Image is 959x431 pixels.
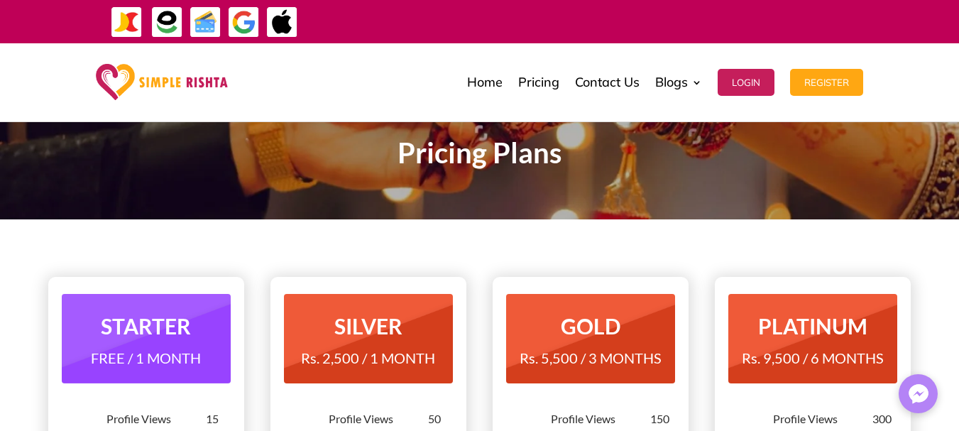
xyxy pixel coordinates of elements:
[467,47,503,118] a: Home
[655,47,702,118] a: Blogs
[561,313,620,339] strong: GOLD
[718,69,774,96] button: Login
[151,6,183,38] img: EasyPaisa-icon
[101,313,191,339] strong: STARTER
[91,349,201,366] span: FREE / 1 MONTH
[266,6,298,38] img: ApplePay-icon
[758,313,867,339] strong: PLATINUM
[520,349,662,366] span: Rs. 5,500 / 3 MONTHS
[301,349,435,366] span: Rs. 2,500 / 1 MONTH
[904,380,933,408] img: Messenger
[773,411,872,427] div: Profile Views
[111,6,143,38] img: JazzCash-icon
[190,6,221,38] img: Credit Cards
[228,6,260,38] img: GooglePay-icon
[790,69,863,96] button: Register
[790,47,863,118] a: Register
[551,411,650,427] div: Profile Views
[718,47,774,118] a: Login
[742,349,884,366] span: Rs. 9,500 / 6 MONTHS
[518,47,559,118] a: Pricing
[97,145,863,162] p: Pricing Plans
[329,411,428,427] div: Profile Views
[106,411,206,427] div: Profile Views
[575,47,640,118] a: Contact Us
[334,313,402,339] strong: SILVER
